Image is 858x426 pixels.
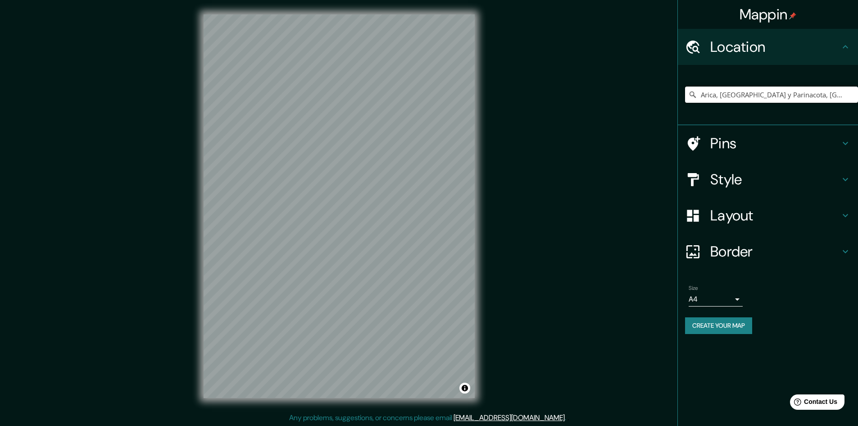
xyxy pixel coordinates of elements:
a: [EMAIL_ADDRESS][DOMAIN_NAME] [454,413,565,422]
h4: Pins [710,134,840,152]
div: Border [678,234,858,270]
label: Size [689,284,698,292]
div: Layout [678,197,858,234]
div: Pins [678,125,858,161]
div: . [566,412,567,423]
p: Any problems, suggestions, or concerns please email . [289,412,566,423]
div: Style [678,161,858,197]
button: Create your map [685,317,752,334]
iframe: Help widget launcher [778,391,848,416]
canvas: Map [204,14,475,398]
img: pin-icon.png [789,12,796,19]
h4: Layout [710,206,840,224]
h4: Mappin [740,5,797,23]
div: . [567,412,569,423]
input: Pick your city or area [685,87,858,103]
h4: Location [710,38,840,56]
h4: Style [710,170,840,188]
h4: Border [710,243,840,261]
button: Toggle attribution [459,383,470,394]
div: Location [678,29,858,65]
div: A4 [689,292,743,307]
